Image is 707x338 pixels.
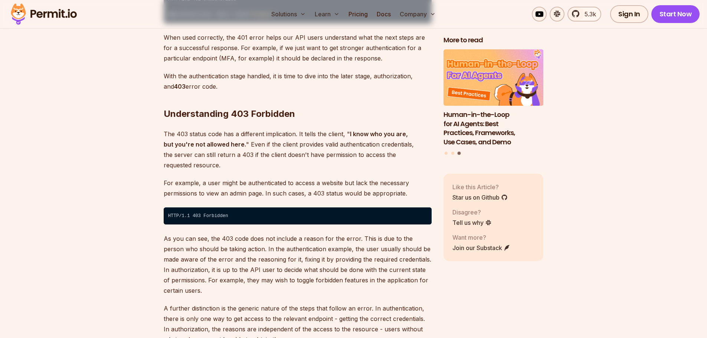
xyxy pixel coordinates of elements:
[443,49,544,147] li: 3 of 3
[164,178,432,198] p: For example, a user might be authenticated to access a website but lack the necessary permissions...
[397,7,439,22] button: Company
[164,32,432,63] p: When used correctly, the 401 error helps our API users understand what the next steps are for a s...
[374,7,394,22] a: Docs
[452,218,492,227] a: Tell us why
[452,182,508,191] p: Like this Article?
[610,5,648,23] a: Sign In
[164,129,432,170] p: The 403 status code has a different implication. It tells the client, " " Even if the client prov...
[567,7,601,22] a: 5.3k
[443,49,544,147] a: Human-in-the-Loop for AI Agents: Best Practices, Frameworks, Use Cases, and DemoHuman-in-the-Loop...
[443,36,544,45] h2: More to read
[452,207,492,216] p: Disagree?
[445,151,448,154] button: Go to slide 1
[164,78,432,120] h2: Understanding 403 Forbidden
[164,233,432,296] p: As you can see, the 403 code does not include a reason for the error. This is due to the person w...
[458,151,461,155] button: Go to slide 3
[452,193,508,201] a: Star us on Github
[580,10,596,19] span: 5.3k
[443,49,544,106] img: Human-in-the-Loop for AI Agents: Best Practices, Frameworks, Use Cases, and Demo
[443,110,544,147] h3: Human-in-the-Loop for AI Agents: Best Practices, Frameworks, Use Cases, and Demo
[346,7,371,22] a: Pricing
[268,7,309,22] button: Solutions
[164,207,432,224] code: HTTP/1.1 403 Forbidden
[452,233,510,242] p: Want more?
[164,71,432,92] p: With the authentication stage handled, it is time to dive into the later stage, authorization, an...
[452,243,510,252] a: Join our Substack
[7,1,80,27] img: Permit logo
[651,5,700,23] a: Start Now
[451,151,454,154] button: Go to slide 2
[174,83,186,90] strong: 403
[443,49,544,156] div: Posts
[312,7,343,22] button: Learn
